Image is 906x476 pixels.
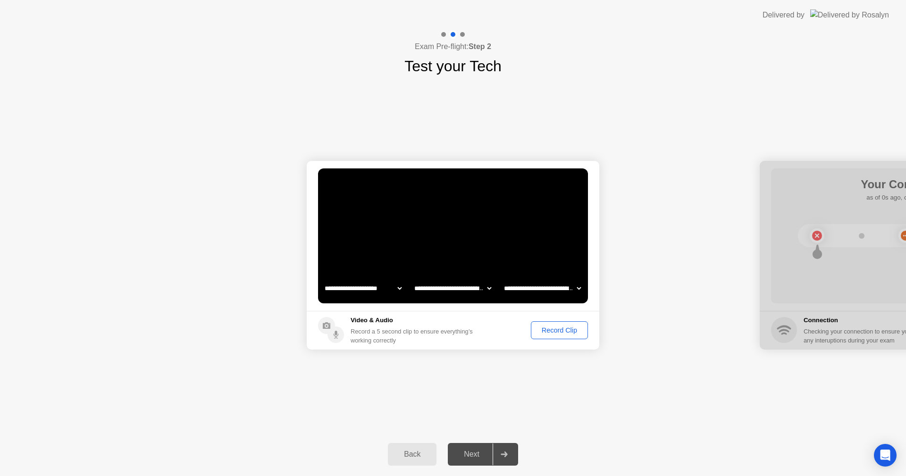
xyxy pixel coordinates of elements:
div: Back [391,450,434,459]
select: Available speakers [412,279,493,298]
button: Back [388,443,436,466]
select: Available microphones [502,279,583,298]
div: Open Intercom Messenger [874,444,897,467]
img: Delivered by Rosalyn [810,9,889,20]
button: Record Clip [531,321,588,339]
h1: Test your Tech [404,55,502,77]
div: Record a 5 second clip to ensure everything’s working correctly [351,327,477,345]
select: Available cameras [323,279,403,298]
div: Delivered by [763,9,805,21]
div: Next [451,450,493,459]
h4: Exam Pre-flight: [415,41,491,52]
button: Next [448,443,518,466]
h5: Video & Audio [351,316,477,325]
div: Record Clip [534,326,585,334]
b: Step 2 [469,42,491,50]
